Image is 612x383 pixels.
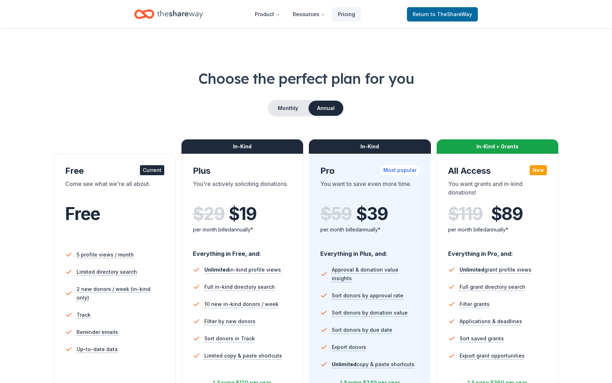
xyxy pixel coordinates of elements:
span: Up-to-date data [77,345,118,354]
span: Filter grants [460,300,490,308]
span: Full grant directory search [460,283,525,291]
span: Applications & deadlines [460,317,522,326]
button: Annual [309,101,343,116]
div: In-Kind + Grants [437,139,559,154]
span: Full in-kind directory search [204,283,275,291]
span: Approval & donation value insights [332,265,419,283]
div: Current [140,165,164,175]
div: You want to save even more time. [320,179,419,200]
div: Come see what we're all about. [65,179,164,200]
span: $ 89 [491,204,523,224]
div: New [530,165,547,175]
span: Track [77,311,91,319]
span: 10 new in-kind donors / week [204,300,278,308]
div: Plus [193,165,292,177]
div: Pro [320,165,419,177]
a: Pricing [332,7,361,21]
span: Sort saved grants [460,334,504,343]
nav: Main [249,6,361,23]
span: Sort donors by donation value [332,308,408,317]
span: grant profile views [460,267,531,273]
button: Resources [287,7,331,21]
span: Filter by new donors [204,317,256,326]
div: Everything in Pro, and: [448,243,547,258]
button: Product [249,7,286,21]
span: Free [65,203,100,224]
a: Returnto TheShareWay [407,7,478,21]
span: Sort donors by due date [332,326,392,334]
span: Unlimited [204,267,229,273]
div: In-Kind [309,139,431,154]
h1: Choose the perfect plan for you [29,68,583,88]
a: Home [134,6,203,23]
span: 2 new donors / week (in-kind only) [77,285,164,302]
div: In-Kind [181,139,303,154]
span: $ 19 [229,204,257,224]
div: All Access [448,165,547,177]
span: Export donors [332,343,366,351]
div: per month billed annually* [448,225,547,234]
div: per month billed annually* [320,225,419,234]
span: Unlimited [332,361,356,367]
div: Most popular [380,165,419,175]
div: Free [65,165,164,177]
span: Sort donors in Track [204,334,255,343]
span: Limited directory search [77,268,137,276]
span: to TheShareWay [431,11,472,17]
div: Everything in Free, and: [193,243,292,258]
span: Export grant opportunities [460,351,525,360]
span: in-kind profile views [204,267,281,273]
button: Monthly [269,101,307,116]
span: Reminder emails [77,328,118,336]
span: copy & paste shortcuts [332,361,414,367]
div: You're actively soliciting donations. [193,179,292,200]
span: Sort donors by approval rate [332,291,403,300]
span: 5 profile views / month [77,250,134,259]
div: per month billed annually* [193,225,292,234]
span: $ 39 [356,204,388,224]
span: Unlimited [460,267,484,273]
span: Limited copy & paste shortcuts [204,351,282,360]
div: You want grants and in-kind donations! [448,179,547,200]
div: Everything in Plus, and: [320,243,419,258]
span: Return [413,10,472,19]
